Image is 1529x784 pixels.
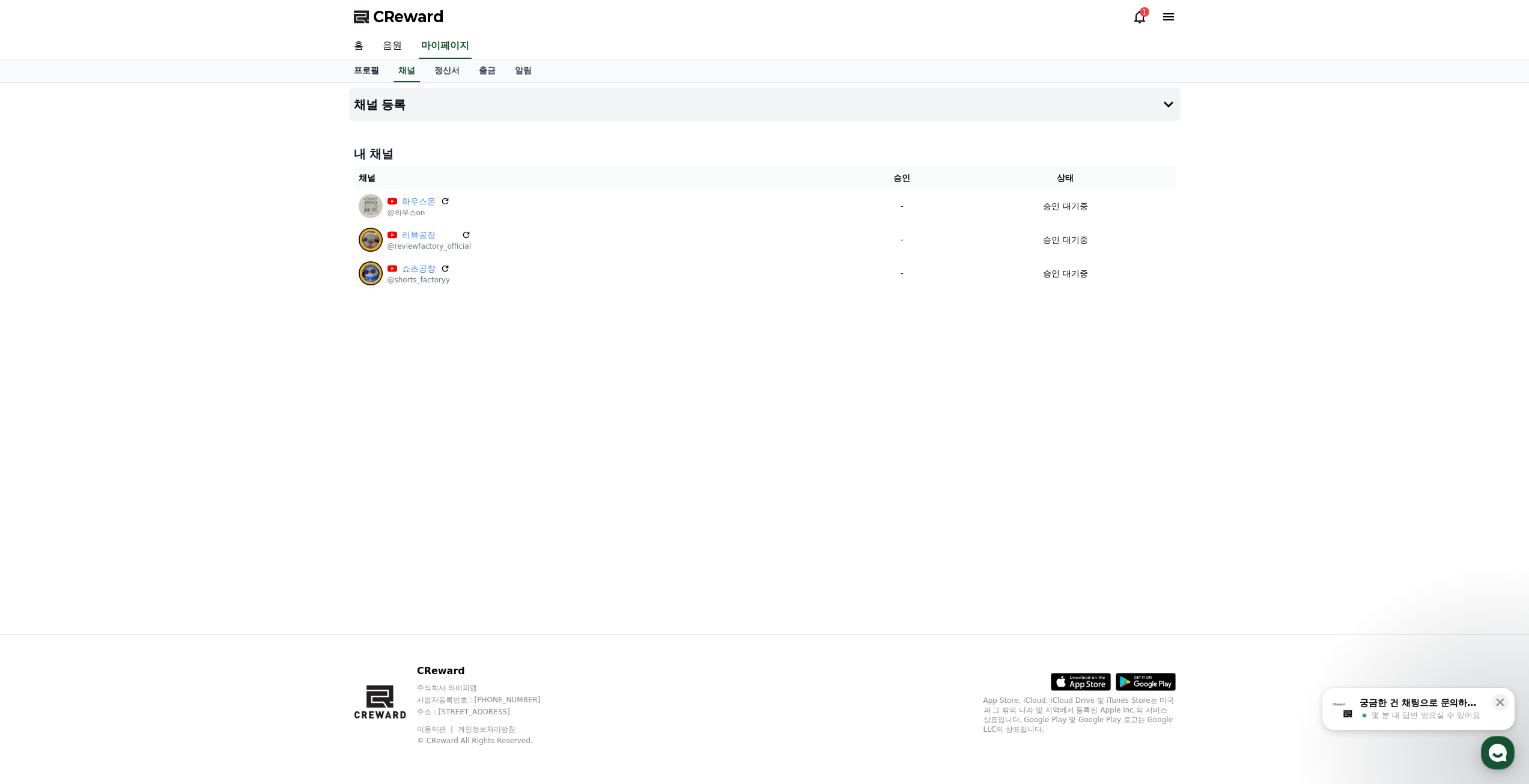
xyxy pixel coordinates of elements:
[853,200,950,213] p: -
[79,381,155,411] a: 대화
[505,59,541,82] a: 알림
[349,88,1181,121] button: 채널 등록
[417,736,564,746] p: © CReward All Rights Reserved.
[373,34,412,59] a: 음원
[402,263,436,275] a: 쇼츠공장
[354,7,444,26] a: CReward
[344,34,373,59] a: 홈
[359,261,383,285] img: 쇼츠공장
[458,725,515,734] a: 개인정보처리방침
[1043,200,1087,213] p: 승인 대기중
[110,400,124,409] span: 대화
[359,194,383,218] img: 하우스온
[402,229,457,242] a: 리뷰공장
[38,399,45,409] span: 홈
[354,167,849,189] th: 채널
[417,683,564,693] p: 주식회사 와이피랩
[848,167,955,189] th: 승인
[344,59,389,82] a: 프로필
[983,696,1176,734] p: App Store, iCloud, iCloud Drive 및 iTunes Store는 미국과 그 밖의 나라 및 지역에서 등록된 Apple Inc.의 서비스 상표입니다. Goo...
[417,725,455,734] a: 이용약관
[402,195,436,208] a: 하우스온
[853,267,950,280] p: -
[394,59,420,82] a: 채널
[1043,234,1087,246] p: 승인 대기중
[388,208,450,217] p: @하우스on
[425,59,469,82] a: 정산서
[155,381,231,411] a: 설정
[388,275,450,285] p: @shorts_factoryy
[469,59,505,82] a: 출금
[354,145,1176,162] h4: 내 채널
[955,167,1175,189] th: 상태
[417,707,564,717] p: 주소 : [STREET_ADDRESS]
[1140,7,1149,17] div: 1
[388,242,472,251] p: @reviewfactory_official
[186,399,200,409] span: 설정
[354,98,406,111] h4: 채널 등록
[4,381,79,411] a: 홈
[419,34,472,59] a: 마이페이지
[373,7,444,26] span: CReward
[1132,10,1147,24] a: 1
[359,228,383,252] img: 리뷰공장
[417,695,564,705] p: 사업자등록번호 : [PHONE_NUMBER]
[1043,267,1087,280] p: 승인 대기중
[853,234,950,246] p: -
[417,664,564,678] p: CReward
